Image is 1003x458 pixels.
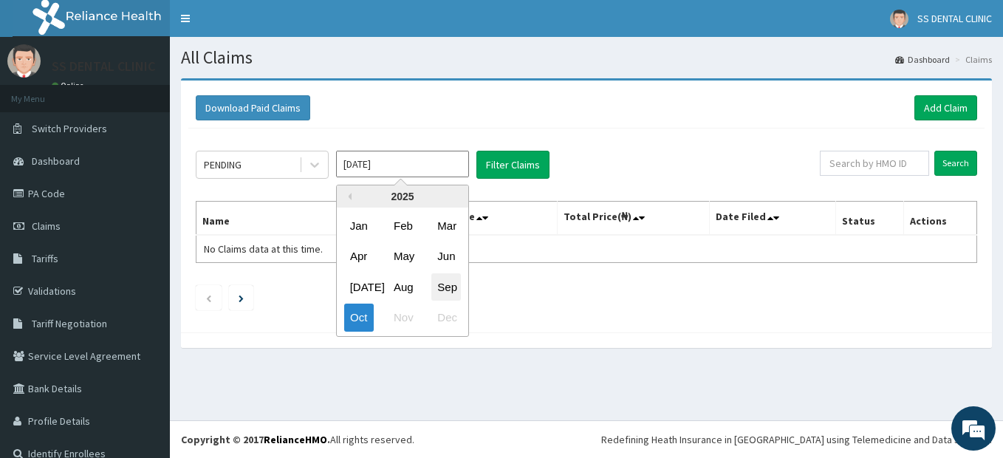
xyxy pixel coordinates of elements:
div: Choose April 2025 [344,243,374,270]
input: Search by HMO ID [820,151,929,176]
div: Choose March 2025 [431,212,461,239]
th: Date Filed [710,202,836,236]
a: Next page [239,291,244,304]
span: Tariffs [32,252,58,265]
div: PENDING [204,157,242,172]
img: User Image [7,44,41,78]
div: Choose May 2025 [388,243,417,270]
div: Choose June 2025 [431,243,461,270]
div: Choose January 2025 [344,212,374,239]
div: Redefining Heath Insurance in [GEOGRAPHIC_DATA] using Telemedicine and Data Science! [601,432,992,447]
span: Tariff Negotiation [32,317,107,330]
a: Dashboard [895,53,950,66]
span: SS DENTAL CLINIC [917,12,992,25]
th: Name [196,202,393,236]
img: User Image [890,10,908,28]
strong: Copyright © 2017 . [181,433,330,446]
a: Add Claim [914,95,977,120]
div: Choose October 2025 [344,304,374,332]
button: Download Paid Claims [196,95,310,120]
button: Filter Claims [476,151,550,179]
li: Claims [951,53,992,66]
input: Select Month and Year [336,151,469,177]
span: Dashboard [32,154,80,168]
a: Online [52,81,87,91]
th: Status [835,202,903,236]
a: RelianceHMO [264,433,327,446]
span: Switch Providers [32,122,107,135]
div: Choose July 2025 [344,273,374,301]
div: Choose August 2025 [388,273,417,301]
th: Total Price(₦) [557,202,709,236]
footer: All rights reserved. [170,420,1003,458]
h1: All Claims [181,48,992,67]
span: No Claims data at this time. [204,242,323,256]
div: 2025 [337,185,468,208]
button: Previous Year [344,193,352,200]
th: Actions [903,202,976,236]
div: Choose February 2025 [388,212,417,239]
input: Search [934,151,977,176]
p: SS DENTAL CLINIC [52,60,155,73]
div: Choose September 2025 [431,273,461,301]
span: Claims [32,219,61,233]
a: Previous page [205,291,212,304]
div: month 2025-10 [337,211,468,333]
